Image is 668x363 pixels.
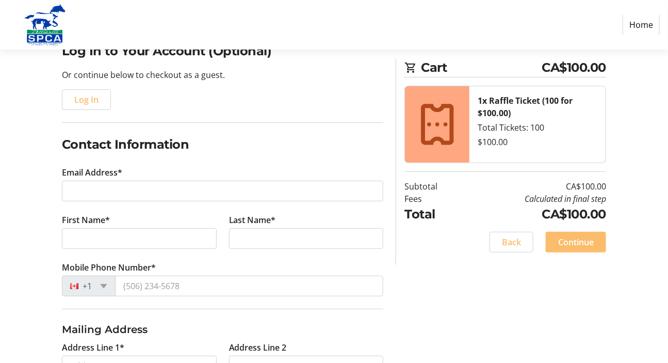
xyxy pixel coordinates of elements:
label: Last Name* [229,214,276,226]
span: Log In [74,93,99,106]
td: Total [404,205,463,224]
span: Continue [558,236,594,248]
div: Total Tickets: 100 [478,121,597,134]
h3: Mailing Address [62,322,384,337]
td: Subtotal [404,180,463,193]
button: Continue [546,232,606,252]
p: Or continue below to checkout as a guest. [62,69,384,81]
strong: 1x Raffle Ticket (100 for $100.00) [478,95,573,119]
label: Mobile Phone Number* [62,261,156,274]
span: Back [502,236,521,248]
td: CA$100.00 [463,180,606,193]
div: $100.00 [478,136,597,148]
td: CA$100.00 [463,205,606,224]
button: Back [490,232,533,252]
td: Calculated in final step [463,193,606,205]
span: Cart [421,58,542,77]
label: Address Line 1* [62,341,124,354]
label: Address Line 2 [229,341,287,354]
label: Email Address* [62,166,122,179]
img: Alberta SPCA's Logo [8,4,82,45]
h2: Contact Information [62,135,384,154]
span: CA$100.00 [542,58,607,77]
td: Fees [404,193,463,205]
a: Home [623,15,660,35]
input: (506) 234-5678 [115,276,384,296]
label: First Name* [62,214,110,226]
button: Log In [62,89,111,110]
h2: Log In to Your Account (Optional) [62,42,384,60]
